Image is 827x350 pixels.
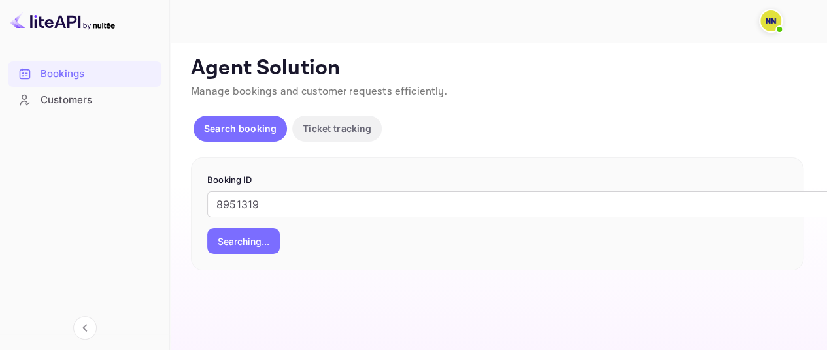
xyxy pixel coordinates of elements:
p: Booking ID [207,174,787,187]
a: Bookings [8,61,161,86]
div: Customers [8,87,161,113]
a: Customers [8,87,161,112]
button: Searching... [207,228,280,254]
div: Bookings [8,61,161,87]
img: N/A N/A [760,10,781,31]
span: Manage bookings and customer requests efficiently. [191,85,447,99]
img: LiteAPI logo [10,10,115,31]
p: Ticket tracking [303,121,371,135]
p: Agent Solution [191,56,803,82]
div: Bookings [41,67,155,82]
button: Collapse navigation [73,316,97,340]
p: Search booking [204,121,277,135]
div: Customers [41,93,155,108]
